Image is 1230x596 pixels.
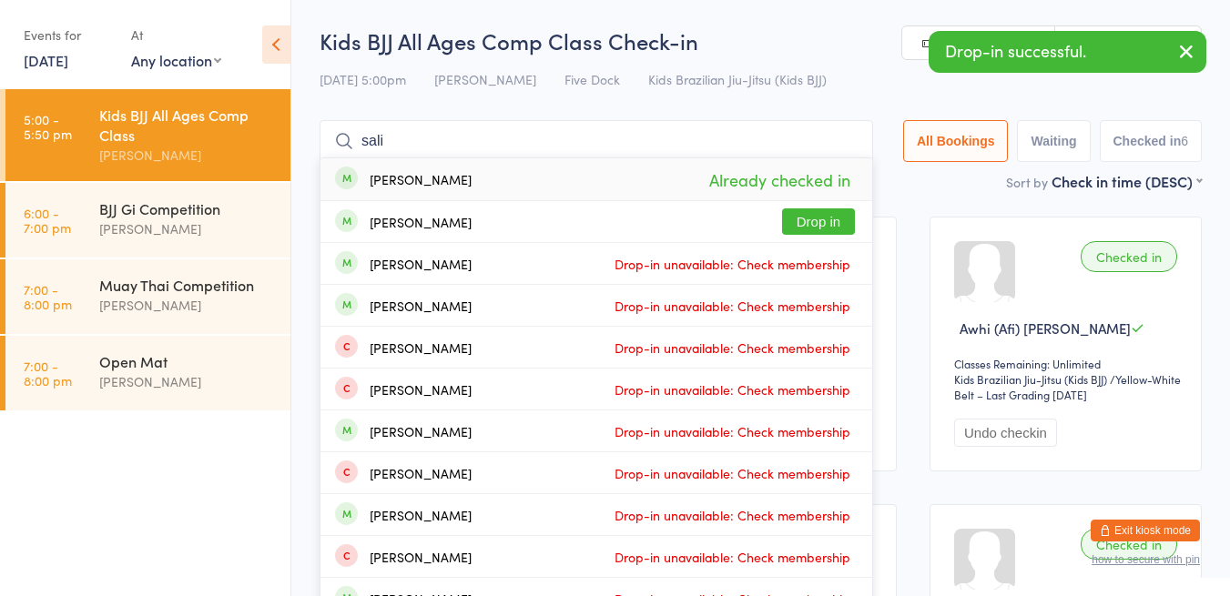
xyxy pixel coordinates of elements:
h2: Kids BJJ All Ages Comp Class Check-in [320,25,1202,56]
span: Drop-in unavailable: Check membership [610,501,855,529]
div: Checked in [1081,241,1177,272]
button: Checked in6 [1100,120,1203,162]
button: Waiting [1017,120,1090,162]
div: BJJ Gi Competition [99,198,275,218]
div: [PERSON_NAME] [370,466,472,480]
div: Drop-in successful. [929,31,1206,73]
div: Open Mat [99,351,275,371]
div: Events for [24,20,113,50]
div: Kids Brazilian Jiu-Jitsu (Kids BJJ) [954,371,1107,387]
time: 7:00 - 8:00 pm [24,282,72,311]
div: Check in time (DESC) [1052,171,1202,191]
span: [DATE] 5:00pm [320,70,406,88]
span: Drop-in unavailable: Check membership [610,418,855,445]
div: Muay Thai Competition [99,275,275,295]
div: Kids BJJ All Ages Comp Class [99,105,275,145]
time: 7:00 - 8:00 pm [24,359,72,388]
button: Exit kiosk mode [1091,520,1200,541]
button: how to secure with pin [1092,553,1200,566]
a: [DATE] [24,50,68,70]
span: Drop-in unavailable: Check membership [610,543,855,571]
div: [PERSON_NAME] [370,215,472,229]
label: Sort by [1006,173,1048,191]
span: Kids Brazilian Jiu-Jitsu (Kids BJJ) [648,70,827,88]
span: Awhi (Afi) [PERSON_NAME] [960,318,1131,338]
div: [PERSON_NAME] [370,257,472,271]
span: [PERSON_NAME] [434,70,536,88]
span: Already checked in [705,164,855,196]
div: [PERSON_NAME] [99,371,275,392]
div: [PERSON_NAME] [99,295,275,316]
div: [PERSON_NAME] [370,550,472,564]
input: Search [320,120,873,162]
button: Undo checkin [954,419,1057,447]
button: All Bookings [903,120,1009,162]
div: Classes Remaining: Unlimited [954,356,1183,371]
time: 6:00 - 7:00 pm [24,206,71,235]
div: [PERSON_NAME] [370,172,472,187]
a: 7:00 -8:00 pmMuay Thai Competition[PERSON_NAME] [5,259,290,334]
div: At [131,20,221,50]
span: Drop-in unavailable: Check membership [610,250,855,278]
div: 6 [1181,134,1188,148]
time: 5:00 - 5:50 pm [24,112,72,141]
a: 5:00 -5:50 pmKids BJJ All Ages Comp Class[PERSON_NAME] [5,89,290,181]
span: Drop-in unavailable: Check membership [610,292,855,319]
div: [PERSON_NAME] [370,340,472,355]
span: Drop-in unavailable: Check membership [610,334,855,361]
div: [PERSON_NAME] [370,424,472,439]
a: 6:00 -7:00 pmBJJ Gi Competition[PERSON_NAME] [5,183,290,258]
div: [PERSON_NAME] [370,508,472,522]
div: Any location [131,50,221,70]
div: Checked in [1081,529,1177,560]
button: Drop in [782,208,855,235]
span: Drop-in unavailable: Check membership [610,376,855,403]
div: [PERSON_NAME] [370,298,472,313]
div: [PERSON_NAME] [99,145,275,166]
div: [PERSON_NAME] [99,218,275,239]
span: Five Dock [564,70,620,88]
span: Drop-in unavailable: Check membership [610,460,855,487]
a: 7:00 -8:00 pmOpen Mat[PERSON_NAME] [5,336,290,410]
div: [PERSON_NAME] [370,382,472,397]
